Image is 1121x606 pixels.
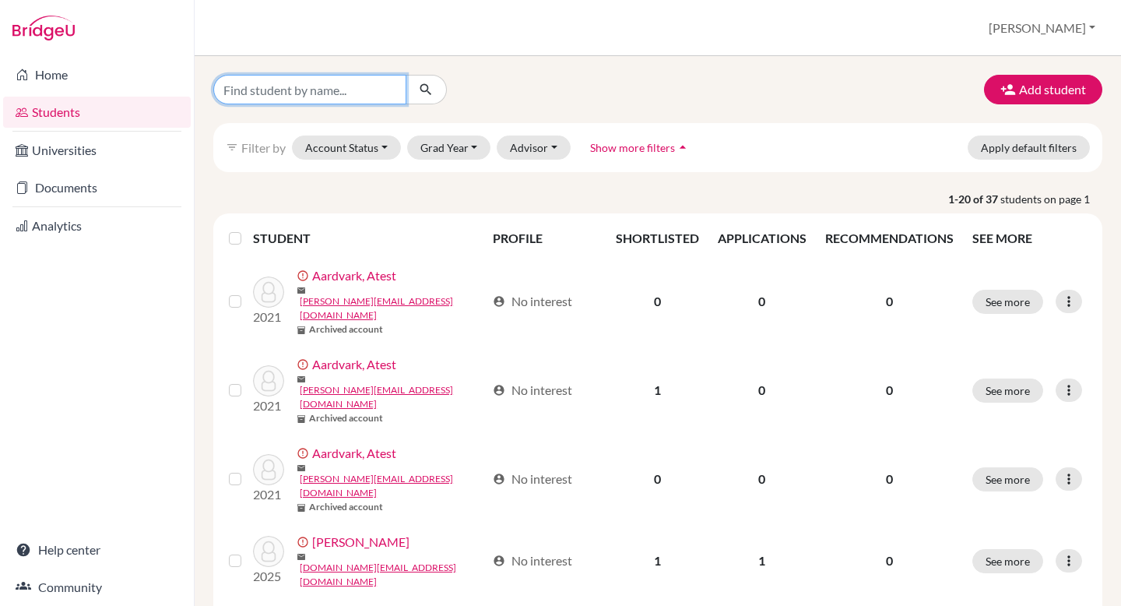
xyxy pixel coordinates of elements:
[253,536,284,567] img: Attenborough , David
[708,257,816,346] td: 0
[309,500,383,514] b: Archived account
[1000,191,1102,207] span: students on page 1
[972,379,1043,403] button: See more
[825,381,954,400] p: 0
[493,381,572,400] div: No interest
[253,485,284,504] p: 2021
[972,549,1043,573] button: See more
[493,551,572,570] div: No interest
[3,59,191,90] a: Home
[292,136,401,160] button: Account Status
[297,326,306,335] span: inventory_2
[300,561,486,589] a: [DOMAIN_NAME][EMAIL_ADDRESS][DOMAIN_NAME]
[708,220,816,257] th: APPLICATIONS
[483,220,606,257] th: PROFILE
[493,384,505,396] span: account_circle
[968,136,1090,160] button: Apply default filters
[297,447,312,460] span: error_outline
[972,290,1043,314] button: See more
[606,220,708,257] th: SHORTLISTED
[606,435,708,523] td: 0
[3,572,191,603] a: Community
[972,467,1043,491] button: See more
[241,140,286,155] span: Filter by
[312,444,396,463] a: Aardvark, Atest
[577,136,704,160] button: Show more filtersarrow_drop_up
[309,411,383,425] b: Archived account
[982,13,1102,43] button: [PERSON_NAME]
[297,463,306,473] span: mail
[407,136,491,160] button: Grad Year
[226,141,238,153] i: filter_list
[297,503,306,513] span: inventory_2
[825,551,954,570] p: 0
[825,470,954,488] p: 0
[497,136,571,160] button: Advisor
[312,533,409,551] a: [PERSON_NAME]
[708,346,816,435] td: 0
[297,552,306,562] span: mail
[493,473,505,485] span: account_circle
[300,294,486,322] a: [PERSON_NAME][EMAIL_ADDRESS][DOMAIN_NAME]
[825,292,954,311] p: 0
[300,472,486,500] a: [PERSON_NAME][EMAIL_ADDRESS][DOMAIN_NAME]
[3,534,191,565] a: Help center
[253,220,483,257] th: STUDENT
[948,191,1000,207] strong: 1-20 of 37
[309,322,383,336] b: Archived account
[213,75,406,104] input: Find student by name...
[297,414,306,424] span: inventory_2
[3,135,191,166] a: Universities
[606,257,708,346] td: 0
[12,16,75,41] img: Bridge-U
[493,292,572,311] div: No interest
[816,220,963,257] th: RECOMMENDATIONS
[3,97,191,128] a: Students
[3,210,191,241] a: Analytics
[493,295,505,308] span: account_circle
[253,396,284,415] p: 2021
[297,375,306,384] span: mail
[708,435,816,523] td: 0
[253,308,284,326] p: 2021
[606,346,708,435] td: 1
[312,355,396,374] a: Aardvark, Atest
[297,536,312,548] span: error_outline
[297,286,306,295] span: mail
[253,454,284,485] img: Aardvark, Atest
[590,141,675,154] span: Show more filters
[253,567,284,586] p: 2025
[675,139,691,155] i: arrow_drop_up
[312,266,396,285] a: Aardvark, Atest
[984,75,1102,104] button: Add student
[606,523,708,598] td: 1
[253,365,284,396] img: Aardvark, Atest
[493,470,572,488] div: No interest
[493,555,505,567] span: account_circle
[963,220,1096,257] th: SEE MORE
[3,172,191,203] a: Documents
[297,270,312,282] span: error_outline
[300,383,486,411] a: [PERSON_NAME][EMAIL_ADDRESS][DOMAIN_NAME]
[708,523,816,598] td: 1
[253,277,284,308] img: Aardvark, Atest
[297,358,312,371] span: error_outline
